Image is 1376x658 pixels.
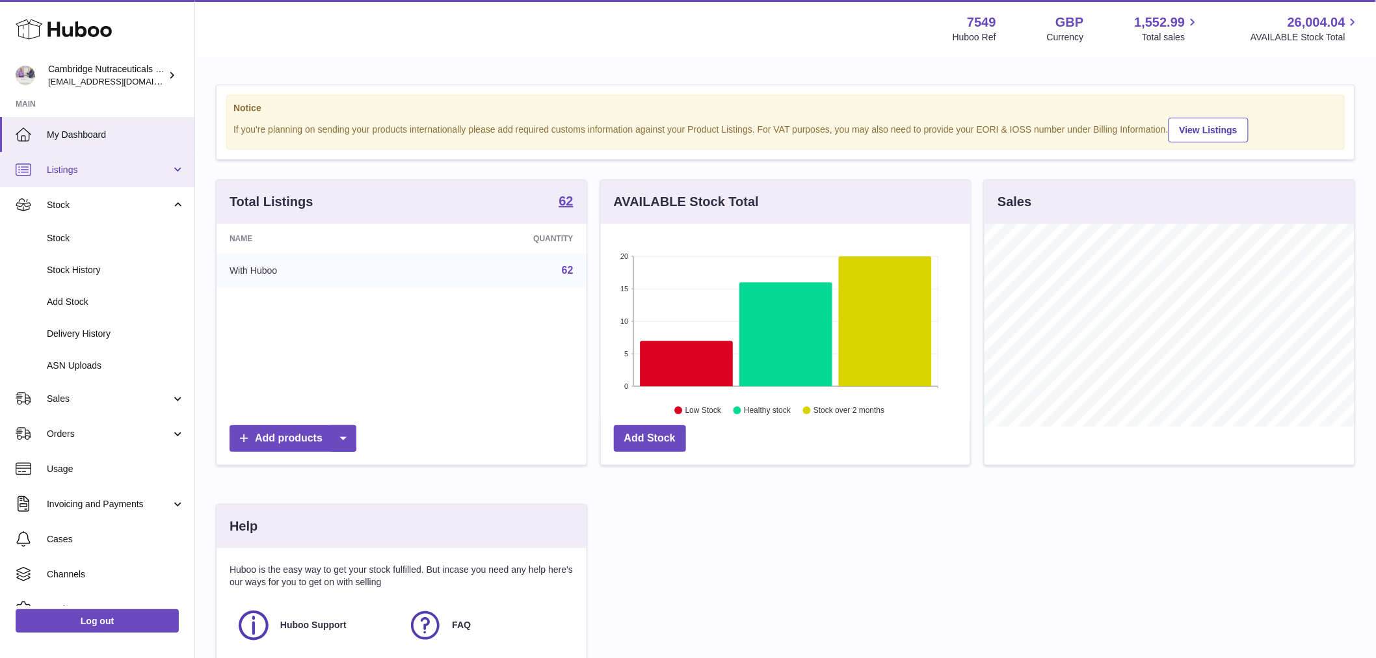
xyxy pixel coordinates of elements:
[217,224,412,254] th: Name
[16,609,179,633] a: Log out
[1250,31,1360,44] span: AVAILABLE Stock Total
[48,76,191,86] span: [EMAIL_ADDRESS][DOMAIN_NAME]
[559,194,573,207] strong: 62
[236,608,395,643] a: Huboo Support
[47,264,185,276] span: Stock History
[562,265,574,276] a: 62
[614,425,686,452] a: Add Stock
[620,285,628,293] text: 15
[16,66,35,85] img: internalAdmin-7549@internal.huboo.com
[280,619,347,631] span: Huboo Support
[230,518,258,535] h3: Help
[1142,31,1200,44] span: Total sales
[233,102,1338,114] strong: Notice
[47,463,185,475] span: Usage
[47,428,171,440] span: Orders
[47,498,171,510] span: Invoicing and Payments
[230,193,313,211] h3: Total Listings
[48,63,165,88] div: Cambridge Nutraceuticals Ltd
[1288,14,1345,31] span: 26,004.04
[47,533,185,546] span: Cases
[47,129,185,141] span: My Dashboard
[620,317,628,325] text: 10
[624,350,628,358] text: 5
[614,193,759,211] h3: AVAILABLE Stock Total
[1169,118,1249,142] a: View Listings
[47,393,171,405] span: Sales
[1055,14,1083,31] strong: GBP
[452,619,471,631] span: FAQ
[230,564,574,588] p: Huboo is the easy way to get your stock fulfilled. But incase you need any help here's our ways f...
[814,406,884,415] text: Stock over 2 months
[620,252,628,260] text: 20
[217,254,412,287] td: With Huboo
[1135,14,1200,44] a: 1,552.99 Total sales
[953,31,996,44] div: Huboo Ref
[47,296,185,308] span: Add Stock
[47,360,185,372] span: ASN Uploads
[47,232,185,244] span: Stock
[47,328,185,340] span: Delivery History
[1250,14,1360,44] a: 26,004.04 AVAILABLE Stock Total
[47,568,185,581] span: Channels
[998,193,1031,211] h3: Sales
[624,382,628,390] text: 0
[47,603,185,616] span: Settings
[233,116,1338,142] div: If you're planning on sending your products internationally please add required customs informati...
[1047,31,1084,44] div: Currency
[47,164,171,176] span: Listings
[744,406,791,415] text: Healthy stock
[408,608,566,643] a: FAQ
[559,194,573,210] a: 62
[47,199,171,211] span: Stock
[685,406,722,415] text: Low Stock
[412,224,587,254] th: Quantity
[967,14,996,31] strong: 7549
[1135,14,1185,31] span: 1,552.99
[230,425,356,452] a: Add products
